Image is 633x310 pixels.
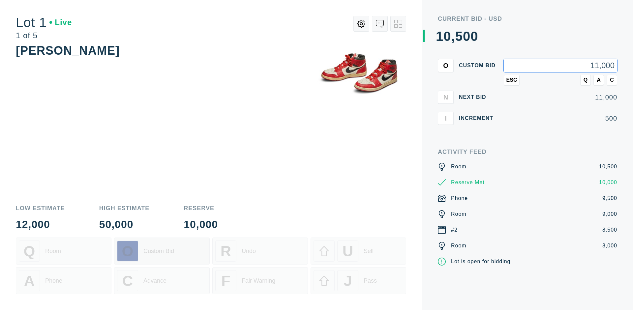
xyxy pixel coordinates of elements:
span: R [221,243,231,260]
button: OCustom Bid [114,238,210,265]
div: Fair Warning [242,277,275,284]
span: I [445,114,447,122]
div: 10,000 [184,219,218,230]
button: CAdvance [114,267,210,294]
button: APhone [16,267,111,294]
div: 8,000 [602,242,617,250]
span: F [221,272,230,289]
button: FFair Warning [212,267,308,294]
button: I [438,112,454,125]
span: ESC [506,77,517,83]
div: 1 [436,30,443,43]
div: 0 [470,30,478,43]
div: Room [451,210,467,218]
div: Room [451,242,467,250]
div: Phone [451,194,468,202]
span: J [344,272,352,289]
span: A [24,272,35,289]
div: Lot is open for bidding [451,258,510,266]
span: U [343,243,353,260]
div: 1 of 5 [16,32,72,40]
div: Current Bid - USD [438,16,617,22]
div: Next Bid [459,95,498,100]
div: Increment [459,116,498,121]
div: Custom Bid [143,248,174,255]
span: O [443,62,448,69]
button: JPass [311,267,406,294]
button: O [438,59,454,72]
button: QRoom [16,238,111,265]
div: Activity Feed [438,149,617,155]
span: Q [584,77,588,83]
button: USell [311,238,406,265]
div: 0 [443,30,451,43]
div: 12,000 [16,219,65,230]
div: Phone [45,277,62,284]
span: A [597,77,601,83]
div: 9,500 [602,194,617,202]
div: , [451,30,455,161]
div: Lot 1 [16,16,72,29]
span: C [610,77,614,83]
span: N [443,93,448,101]
div: Reserve Met [451,179,485,186]
div: 0 [463,30,470,43]
div: 11,000 [504,94,617,100]
div: 5 [455,30,463,43]
button: N [438,91,454,104]
div: 8,500 [602,226,617,234]
div: 10,000 [599,179,617,186]
div: [PERSON_NAME] [16,44,120,57]
div: Pass [364,277,377,284]
div: Reserve [184,205,218,211]
button: ESC [504,75,520,85]
span: O [122,243,134,260]
div: Sell [364,248,374,255]
div: 10,500 [599,163,617,171]
button: RUndo [212,238,308,265]
div: Custom bid [459,63,498,68]
div: Undo [242,248,256,255]
div: 500 [504,115,617,122]
button: Q [580,75,591,85]
div: Room [45,248,61,255]
div: Live [49,18,72,26]
div: High Estimate [99,205,150,211]
div: #2 [451,226,458,234]
button: A [593,75,604,85]
span: C [122,272,133,289]
div: 9,000 [602,210,617,218]
div: 50,000 [99,219,150,230]
button: C [607,75,617,85]
div: Room [451,163,467,171]
span: Q [24,243,35,260]
div: Low Estimate [16,205,65,211]
div: Advance [143,277,166,284]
